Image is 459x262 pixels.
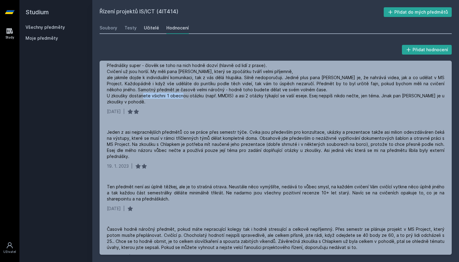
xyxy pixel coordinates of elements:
[25,25,65,30] a: Všechny předměty
[1,24,18,43] a: Study
[166,22,189,34] a: Hodnocení
[107,163,129,169] div: 19. 1. 2023
[384,7,452,17] button: Přidat do mých předmětů
[100,22,117,34] a: Soubory
[129,254,131,260] div: |
[144,22,159,34] a: Učitelé
[1,239,18,257] a: Uživatel
[5,35,14,40] div: Study
[100,7,384,17] h2: Řízení projektů IS/ICT (4IT414)
[107,129,444,160] div: Jeden z asi nejpracnějších předmětů co se práce přes semestr týče. Cvika jsou především pro konzu...
[107,254,127,260] div: 5. 2. 2021
[124,25,137,31] div: Testy
[3,250,16,254] div: Uživatel
[402,45,452,55] button: Přidat hodnocení
[131,163,133,169] div: |
[107,184,444,202] div: Ten předmět není asi úplně těžkej, ale je to strašná otrava. Neustále něco vymýšlíte, nedává to v...
[123,109,125,115] div: |
[107,62,444,105] div: Přednášky super - člověk se toho na nich hodně dozví (hlavně od lidí z praxe). Cvičení už jsou ho...
[100,25,117,31] div: Soubory
[25,35,58,41] span: Moje předměty
[107,226,444,250] div: Časově hodně náročný předmět, pokud máte nepracující kolegy tak i hodně stresující a celkově nepř...
[144,25,159,31] div: Učitelé
[166,25,189,31] div: Hodnocení
[123,206,125,212] div: |
[107,109,121,115] div: [DATE]
[124,22,137,34] a: Testy
[107,206,121,212] div: [DATE]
